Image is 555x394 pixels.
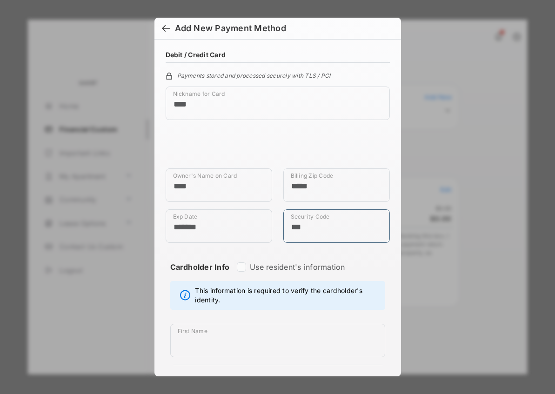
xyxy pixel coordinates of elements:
[175,23,286,33] div: Add New Payment Method
[166,71,390,79] div: Payments stored and processed securely with TLS / PCI
[250,262,345,272] label: Use resident's information
[166,51,226,59] h4: Debit / Credit Card
[170,262,230,288] strong: Cardholder Info
[195,286,380,305] span: This information is required to verify the cardholder's identity.
[166,127,390,168] iframe: Credit card field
